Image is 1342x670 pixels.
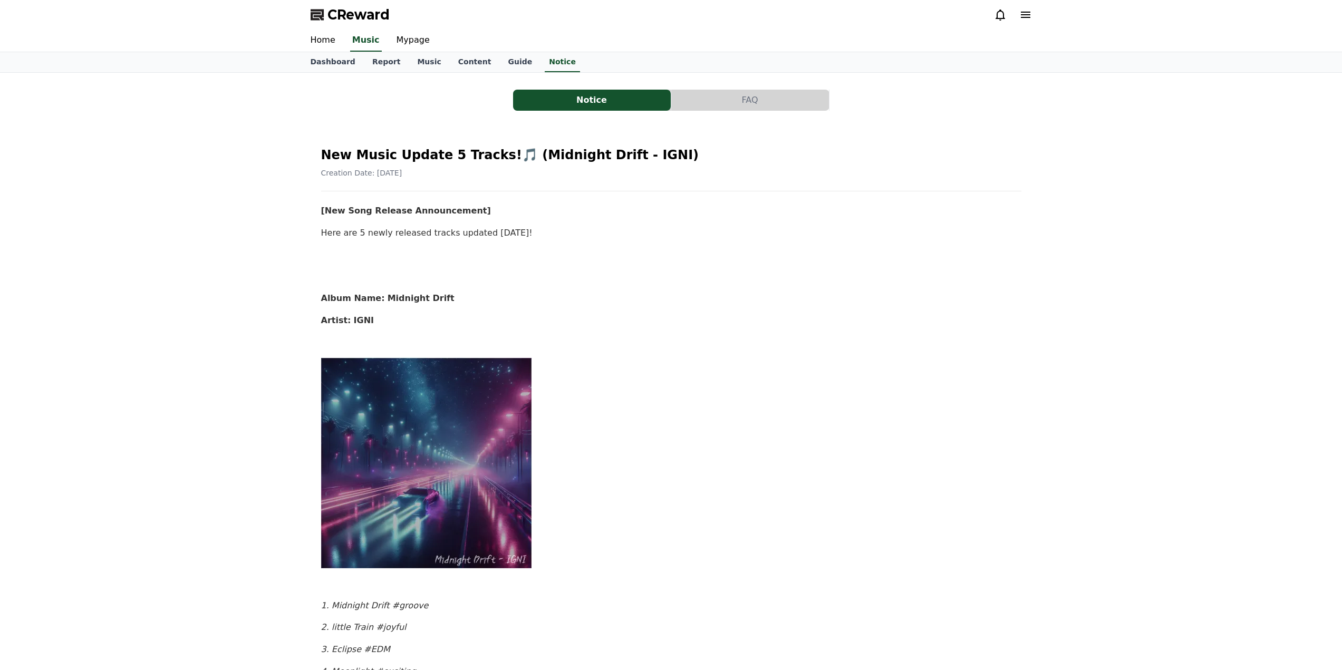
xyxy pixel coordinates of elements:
[321,147,1021,163] h2: New Music Update 5 Tracks!🎵 (Midnight Drift - IGNI)
[321,644,390,654] em: 3. Eclipse #EDM
[499,52,540,72] a: Guide
[321,293,385,303] strong: Album Name:
[388,293,455,303] strong: Midnight Drift
[409,52,449,72] a: Music
[354,315,374,325] strong: IGNI
[321,226,1021,240] p: Here are 5 newly released tracks updated [DATE]!
[321,169,402,177] span: Creation Date: [DATE]
[302,52,364,72] a: Dashboard
[671,90,829,111] a: FAQ
[321,315,351,325] strong: Artist:
[513,90,671,111] button: Notice
[350,30,382,52] a: Music
[388,30,438,52] a: Mypage
[364,52,409,72] a: Report
[321,622,407,632] em: 2. little Train #joyful
[545,52,580,72] a: Notice
[327,6,390,23] span: CReward
[450,52,500,72] a: Content
[321,206,491,216] strong: [New Song Release Announcement]
[321,357,532,568] img: YY09Sep%2019,%202025102447_7fc1f49f2383e5c809bd05b5bff92047c2da3354e558a5d1daa46df5272a26ff.webp
[671,90,829,111] button: FAQ
[321,600,429,610] em: 1. Midnight Drift #groove
[302,30,344,52] a: Home
[311,6,390,23] a: CReward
